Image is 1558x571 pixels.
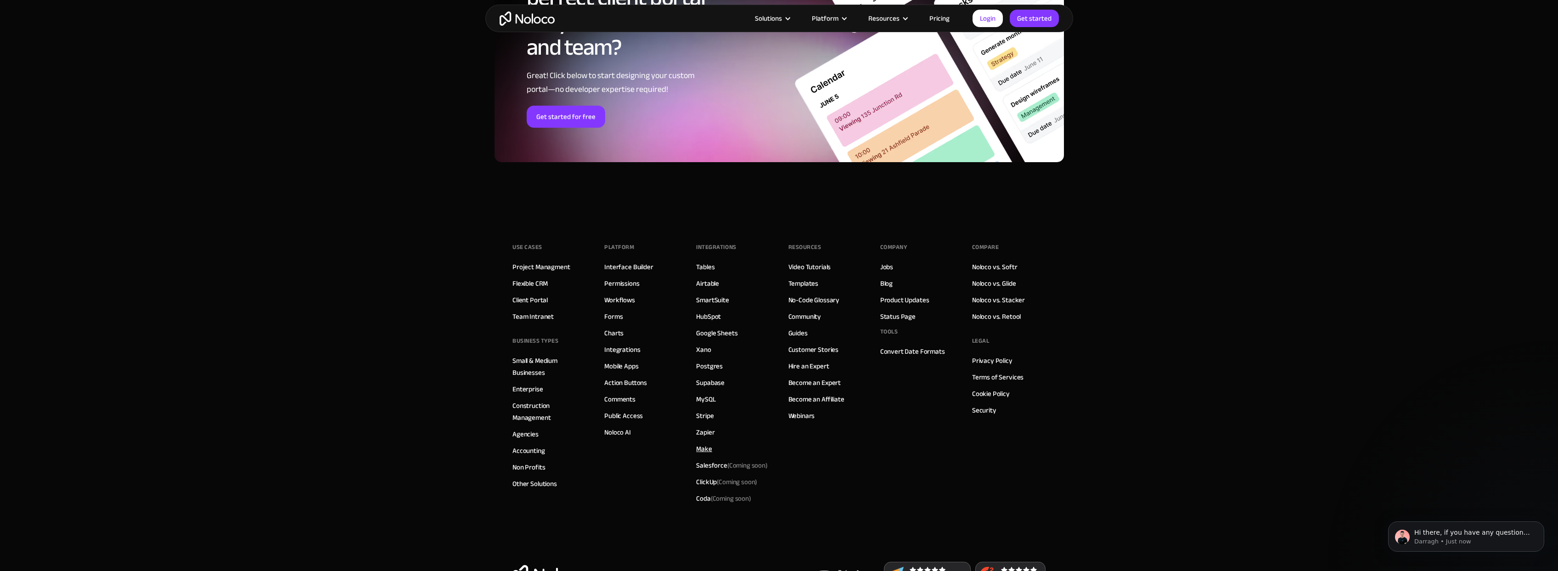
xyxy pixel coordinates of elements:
[604,410,643,422] a: Public Access
[512,294,548,306] a: Client Portal
[696,360,723,372] a: Postgres
[788,360,829,372] a: Hire an Expert
[972,371,1024,383] a: Terms of Services
[717,475,757,488] span: (Coming soon)
[500,11,555,26] a: home
[800,12,857,24] div: Platform
[604,240,634,254] div: Platform
[727,459,768,472] span: (Coming soon)
[604,327,624,339] a: Charts
[512,311,554,322] a: Team Intranet
[696,240,736,254] div: INTEGRATIONS
[972,261,1018,273] a: Noloco vs. Softr
[696,311,721,322] a: HubSpot
[696,410,714,422] a: Stripe
[1374,502,1558,566] iframe: Intercom notifications message
[972,294,1025,306] a: Noloco vs. Stacker
[788,327,808,339] a: Guides
[696,277,719,289] a: Airtable
[696,377,725,389] a: Supabase
[604,344,640,356] a: Integrations
[604,426,631,438] a: Noloco AI
[972,240,999,254] div: Compare
[696,443,712,455] a: Make
[512,400,586,424] a: Construction Management
[788,277,819,289] a: Templates
[972,277,1016,289] a: Noloco vs. Glide
[812,12,838,24] div: Platform
[604,294,635,306] a: Workflows
[696,261,714,273] a: Tables
[788,311,821,322] a: Community
[880,294,929,306] a: Product Updates
[604,261,653,273] a: Interface Builder
[1010,10,1059,27] a: Get started
[696,393,715,405] a: MySQL
[512,383,543,395] a: Enterprise
[743,12,800,24] div: Solutions
[696,327,737,339] a: Google Sheets
[696,344,711,356] a: Xano
[604,377,647,389] a: Action Buttons
[880,345,945,357] a: Convert Date Formats
[696,426,714,438] a: Zapier
[918,12,961,24] a: Pricing
[972,355,1012,367] a: Privacy Policy
[711,492,751,505] span: (Coming soon)
[788,377,841,389] a: Become an Expert
[604,311,623,322] a: Forms
[512,428,539,440] a: Agencies
[788,261,831,273] a: Video Tutorials
[880,240,907,254] div: Company
[788,294,840,306] a: No-Code Glossary
[880,261,893,273] a: Jobs
[696,492,751,504] div: Coda
[527,69,759,96] div: Great! Click below to start designing your custom portal—no developer expertise required!
[788,344,839,356] a: Customer Stories
[972,404,996,416] a: Security
[512,445,545,457] a: Accounting
[696,294,729,306] a: SmartSuite
[868,12,900,24] div: Resources
[788,410,815,422] a: Webinars
[512,261,570,273] a: Project Managment
[512,478,557,490] a: Other Solutions
[512,334,558,348] div: BUSINESS TYPES
[973,10,1003,27] a: Login
[880,277,893,289] a: Blog
[972,388,1010,400] a: Cookie Policy
[604,360,638,372] a: Mobile Apps
[696,459,768,471] div: Salesforce
[512,461,545,473] a: Non Profits
[755,12,782,24] div: Solutions
[972,311,1021,322] a: Noloco vs. Retool
[527,106,605,128] a: Get started for free
[880,325,898,339] div: Tools
[696,476,757,488] div: ClickUp
[972,334,990,348] div: Legal
[880,311,916,322] a: Status Page
[788,393,844,405] a: Become an Affiliate
[512,240,542,254] div: Use Cases
[512,277,548,289] a: Flexible CRM
[512,355,586,379] a: Small & Medium Businesses
[604,277,639,289] a: Permissions
[857,12,918,24] div: Resources
[788,240,821,254] div: Resources
[604,393,636,405] a: Comments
